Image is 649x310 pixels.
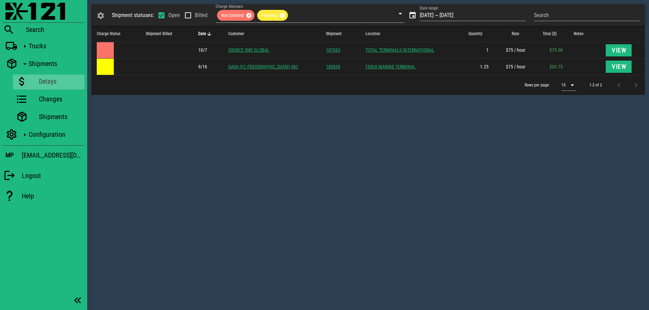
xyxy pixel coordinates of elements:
img: 87f0f0e.png [5,3,65,20]
th: Customer: Not sorted. Activate to sort ascending. [223,26,321,42]
div: Logout [22,172,84,180]
label: Billed [195,12,207,19]
th: Quantity: Not sorted. Activate to sort ascending. [457,26,494,42]
th: Date: Sorted descending. Activate to sort ascending. [193,26,223,42]
div: Trucks [29,42,82,50]
div: Charge Statuses:Not EnteredPending [216,8,404,22]
span: $75.00 [550,47,563,53]
div: Shipments [29,60,82,68]
a: TOTAL TERMINALS INTERNATIONAL [366,47,434,53]
a: FENIX MARINE TERMINAL [366,64,416,69]
div: 15 [561,82,566,88]
button: View [606,61,632,73]
th: Shipment: Not sorted. Activate to sort ascending. [321,26,360,42]
th: Shipment Billed: Not sorted. Activate to sort ascending. [140,26,193,42]
div: 1-2 of 2 [589,82,602,88]
th: Total ($): Not sorted. Activate to sort ascending. [531,26,568,42]
span: Notes [574,31,583,36]
span: Charge Status [97,31,120,36]
a: Shipments [13,110,84,125]
div: Help [22,192,84,200]
input: Search by customer or shipment # [534,10,639,21]
div: 15$vuetify.dataTable.itemsPerPageText [561,80,576,91]
span: Total ($) [543,31,557,36]
a: Help [3,186,84,206]
th: Charge Status: Not sorted. Activate to sort ascending. [91,26,140,42]
div: Shipment statuses: [112,11,154,19]
th: Notes: Not sorted. Activate to sort ascending. [568,26,600,42]
div: Search [26,26,84,34]
td: 1 [457,42,494,59]
th: Not sorted. Activate to sort ascending. [600,26,645,42]
span: Quantity [468,31,482,36]
a: GAVA IFC ([GEOGRAPHIC_DATA]) INC [228,64,298,69]
h3: MP [5,151,14,159]
span: View [611,63,626,70]
div: Rows per page: [525,75,576,95]
span: The driver arrived at the location of this delay at 10/7 5:06pm [198,47,207,53]
div: Changes [39,95,82,103]
div: Delays [39,77,82,85]
span: $93.75 [550,64,563,69]
span: Date [198,31,206,36]
div: [EMAIL_ADDRESS][DOMAIN_NAME] [22,150,84,161]
span: Pending [261,10,284,21]
a: Blackfly [3,3,84,21]
span: Location [366,31,380,36]
th: Location: Not sorted. Activate to sort ascending. [360,26,457,42]
a: SOURCE ONE GLOBAL [228,47,269,53]
span: Shipment Billed [146,31,172,36]
button: View [606,44,632,56]
a: View [606,47,632,52]
span: Rate [512,31,519,36]
a: View [606,64,632,69]
div: Shipments [39,113,82,121]
a: Changes [13,92,84,107]
div: Configuration [29,130,82,138]
span: The driver arrived at the location of this delay at 9/16 7:45pm [198,64,207,69]
td: $75 / hour [494,59,531,75]
span: Shipment [326,31,342,36]
td: $75 / hour [494,42,531,59]
a: 185839 [326,64,340,69]
span: View [611,47,626,54]
span: Customer [228,31,244,36]
th: Rate: Not sorted. Activate to sort ascending. [494,26,531,42]
span: Not Entered [221,10,250,21]
td: 1.25 [457,59,494,75]
a: 187063 [326,47,340,53]
label: Open [168,12,180,19]
a: Delays [13,75,84,89]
